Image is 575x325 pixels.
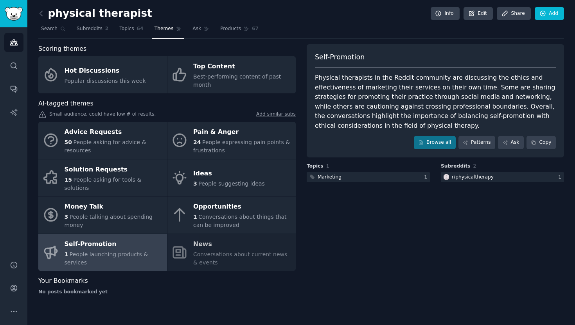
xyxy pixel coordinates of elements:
[315,73,556,130] div: Physical therapists in the Reddit community are discussing the ethics and effectiveness of market...
[535,7,564,20] a: Add
[307,163,323,170] span: Topics
[414,136,456,149] a: Browse all
[65,201,163,213] div: Money Talk
[105,25,109,32] span: 2
[193,126,292,139] div: Pain & Anger
[65,251,68,257] span: 1
[38,111,296,119] div: Small audience, could have low # of results.
[38,7,152,20] h2: physical therapist
[464,7,493,20] a: Edit
[198,180,265,187] span: People suggesting ideas
[65,177,142,191] span: People asking for tools & solutions
[167,196,296,234] a: Opportunities1Conversations about things that can be improved
[167,122,296,159] a: Pain & Anger24People expressing pain points & frustrations
[190,23,212,39] a: Ask
[155,25,174,32] span: Themes
[558,174,564,181] div: 1
[192,25,201,32] span: Ask
[315,52,365,62] span: Self-Promotion
[458,136,495,149] a: Patterns
[193,73,281,88] span: Best-performing content of past month
[252,25,259,32] span: 67
[38,23,68,39] a: Search
[117,23,146,39] a: Topics64
[473,163,476,169] span: 2
[220,25,241,32] span: Products
[74,23,111,39] a: Subreddits2
[193,139,201,145] span: 24
[217,23,261,39] a: Products67
[441,163,471,170] span: Subreddits
[38,289,296,296] div: No posts bookmarked yet
[65,251,148,266] span: People launching products & services
[307,172,430,182] a: Marketing1
[498,136,524,149] a: Ask
[441,172,564,182] a: physicaltherapyr/physicaltherapy1
[65,214,153,228] span: People talking about spending money
[65,238,163,250] div: Self-Promotion
[137,25,144,32] span: 64
[167,56,296,93] a: Top ContentBest-performing content of past month
[326,163,329,169] span: 1
[5,7,23,21] img: GummySearch logo
[65,177,72,183] span: 15
[65,214,68,220] span: 3
[152,23,185,39] a: Themes
[65,126,163,139] div: Advice Requests
[41,25,57,32] span: Search
[65,78,146,84] span: Popular discussions this week
[167,159,296,196] a: Ideas3People suggesting ideas
[193,168,265,180] div: Ideas
[65,64,146,77] div: Hot Discussions
[444,174,449,180] img: physicaltherapy
[193,139,290,154] span: People expressing pain points & frustrations
[431,7,460,20] a: Info
[38,56,167,93] a: Hot DiscussionsPopular discussions this week
[318,174,341,181] div: Marketing
[526,136,556,149] button: Copy
[193,214,197,220] span: 1
[65,139,72,145] span: 50
[452,174,494,181] div: r/ physicaltherapy
[119,25,134,32] span: Topics
[193,61,292,73] div: Top Content
[193,214,287,228] span: Conversations about things that can be improved
[77,25,102,32] span: Subreddits
[38,159,167,196] a: Solution Requests15People asking for tools & solutions
[38,122,167,159] a: Advice Requests50People asking for advice & resources
[193,201,292,213] div: Opportunities
[38,44,86,54] span: Scoring themes
[38,196,167,234] a: Money Talk3People talking about spending money
[65,139,146,154] span: People asking for advice & resources
[256,111,296,119] a: Add similar subs
[38,99,93,109] span: AI-tagged themes
[38,234,167,271] a: Self-Promotion1People launching products & services
[497,7,530,20] a: Share
[424,174,430,181] div: 1
[65,163,163,176] div: Solution Requests
[38,276,88,286] span: Your Bookmarks
[193,180,197,187] span: 3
